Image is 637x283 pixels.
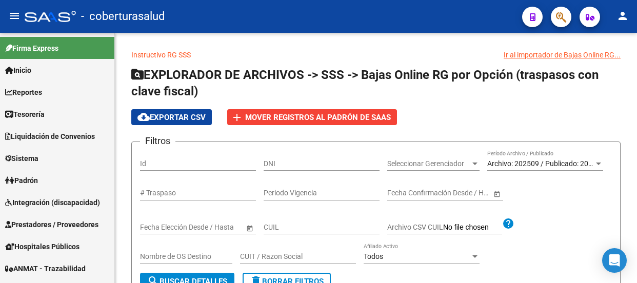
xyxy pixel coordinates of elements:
button: Open calendar [491,188,502,199]
span: Todos [364,252,383,260]
span: Seleccionar Gerenciador [387,159,470,168]
mat-icon: cloud_download [137,111,150,123]
input: Fecha inicio [140,223,177,232]
span: Mover registros al PADRÓN de SAAS [245,113,391,122]
input: Fecha inicio [387,189,425,197]
mat-icon: menu [8,10,21,22]
span: Padrón [5,175,38,186]
span: Liquidación de Convenios [5,131,95,142]
div: Ir al importador de Bajas Online RG... [504,49,621,60]
span: Integración (discapacidad) [5,197,100,208]
span: Exportar CSV [137,113,206,122]
span: - coberturasalud [81,5,165,28]
span: Tesorería [5,109,45,120]
h3: Filtros [140,134,175,148]
input: Fecha fin [186,223,236,232]
span: Inicio [5,65,31,76]
span: EXPLORADOR DE ARCHIVOS -> SSS -> Bajas Online RG por Opción (traspasos con clave fiscal) [131,68,599,98]
input: Fecha fin [433,189,484,197]
button: Mover registros al PADRÓN de SAAS [227,109,397,125]
button: Open calendar [244,223,255,233]
span: Hospitales Públicos [5,241,79,252]
a: Instructivo RG SSS [131,51,191,59]
span: ANMAT - Trazabilidad [5,263,86,274]
span: Firma Express [5,43,58,54]
span: Archivo: 202509 / Publicado: 202508 [487,159,605,168]
button: Exportar CSV [131,109,212,125]
input: Archivo CSV CUIL [443,223,502,232]
span: Sistema [5,153,38,164]
span: Prestadores / Proveedores [5,219,98,230]
span: Archivo CSV CUIL [387,223,443,231]
div: Open Intercom Messenger [602,248,627,273]
mat-icon: help [502,217,514,230]
mat-icon: person [616,10,629,22]
mat-icon: add [231,111,243,124]
span: Reportes [5,87,42,98]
